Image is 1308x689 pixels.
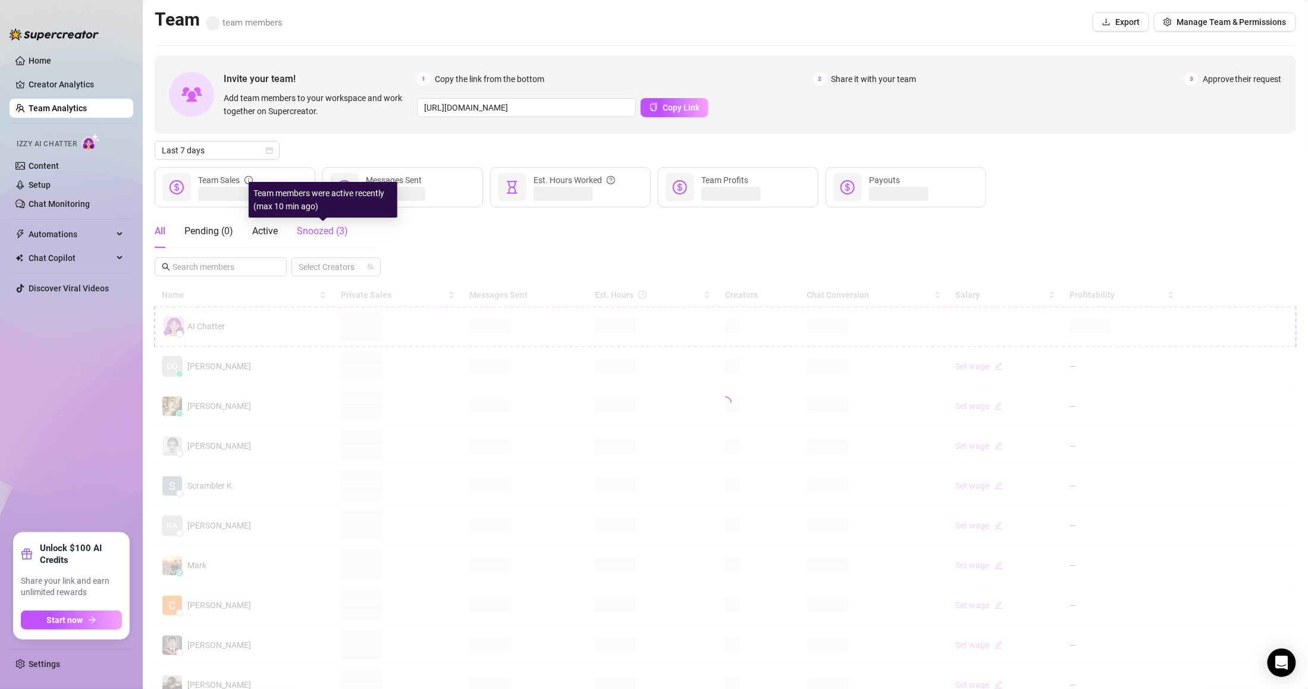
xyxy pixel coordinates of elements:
[40,542,122,566] strong: Unlock $100 AI Credits
[297,225,348,237] span: Snoozed ( 3 )
[505,180,519,194] span: hourglass
[1115,17,1140,27] span: Export
[417,73,430,86] span: 1
[47,615,83,625] span: Start now
[29,161,59,171] a: Content
[1177,17,1287,27] span: Manage Team & Permissions
[29,56,51,65] a: Home
[1185,73,1198,86] span: 3
[366,175,422,185] span: Messages Sent
[81,134,100,151] img: AI Chatter
[266,147,273,154] span: calendar
[162,263,170,271] span: search
[10,29,99,40] img: logo-BBDzfeDw.svg
[29,284,109,293] a: Discover Viral Videos
[29,225,113,244] span: Automations
[29,199,90,209] a: Chat Monitoring
[170,180,184,194] span: dollar-circle
[15,229,25,239] span: thunderbolt
[641,98,708,117] button: Copy Link
[607,174,615,187] span: question-circle
[224,71,417,86] span: Invite your team!
[840,180,855,194] span: dollar-circle
[869,175,900,185] span: Payouts
[1154,12,1296,32] button: Manage Team & Permissions
[1163,18,1172,26] span: setting
[21,548,33,560] span: gift
[155,8,283,31] h2: Team
[172,260,270,273] input: Search members
[162,141,272,159] span: Last 7 days
[1093,12,1149,32] button: Export
[88,616,96,624] span: arrow-right
[15,254,23,262] img: Chat Copilot
[701,175,748,185] span: Team Profits
[720,397,732,408] span: loading
[650,103,658,111] span: copy
[252,225,278,237] span: Active
[17,139,77,150] span: Izzy AI Chatter
[831,73,916,86] span: Share it with your team
[198,174,253,187] div: Team Sales
[1102,18,1111,26] span: download
[534,174,615,187] div: Est. Hours Worked
[21,611,122,630] button: Start nowarrow-right
[244,174,253,187] span: info-circle
[337,180,352,194] span: message
[29,180,51,190] a: Setup
[155,224,165,238] div: All
[29,75,124,94] a: Creator Analytics
[813,73,826,86] span: 2
[224,92,412,118] span: Add team members to your workspace and work together on Supercreator.
[435,73,544,86] span: Copy the link from the bottom
[206,17,283,28] span: team members
[663,103,700,112] span: Copy Link
[673,180,687,194] span: dollar-circle
[29,248,113,268] span: Chat Copilot
[367,263,374,270] span: team
[249,182,397,218] div: Team members were active recently (max 10 min ago)
[21,575,122,599] span: Share your link and earn unlimited rewards
[1203,73,1282,86] span: Approve their request
[1268,649,1296,677] div: Open Intercom Messenger
[29,103,87,113] a: Team Analytics
[29,659,60,669] a: Settings
[184,224,233,238] div: Pending ( 0 )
